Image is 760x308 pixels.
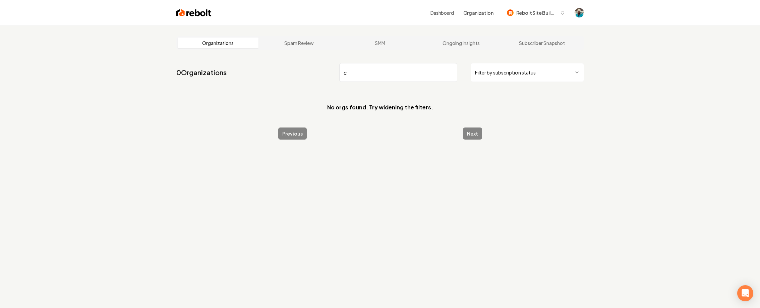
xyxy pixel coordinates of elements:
[176,93,584,122] section: No orgs found. Try widening the filters.
[507,9,514,16] img: Rebolt Site Builder
[575,8,584,17] img: Breno Sales
[575,8,584,17] button: Open user button
[176,68,227,77] a: 0Organizations
[430,9,454,16] a: Dashboard
[339,63,457,82] input: Search by name or ID
[516,9,557,16] span: Rebolt Site Builder
[258,38,340,48] a: Spam Review
[340,38,421,48] a: SMM
[420,38,502,48] a: Ongoing Insights
[502,38,583,48] a: Subscriber Snapshot
[459,7,498,19] button: Organization
[178,38,259,48] a: Organizations
[737,285,753,301] div: Open Intercom Messenger
[176,8,212,17] img: Rebolt Logo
